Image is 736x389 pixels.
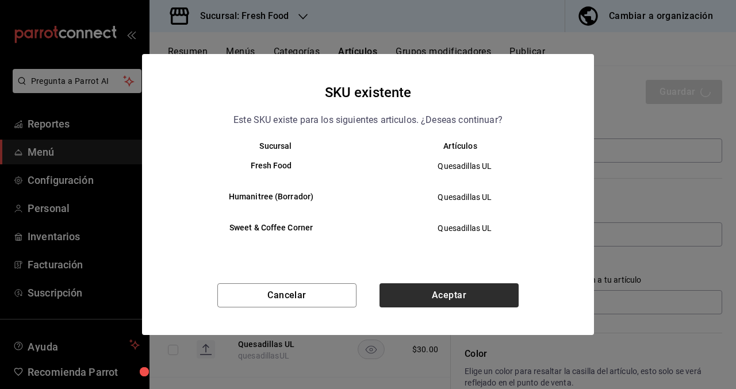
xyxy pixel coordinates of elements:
[378,222,552,234] span: Quesadillas UL
[233,113,503,128] p: Este SKU existe para los siguientes articulos. ¿Deseas continuar?
[183,191,359,203] h6: Humanitree (Borrador)
[325,82,412,103] h4: SKU existente
[378,191,552,203] span: Quesadillas UL
[379,283,519,307] button: Aceptar
[183,160,359,172] h6: Fresh Food
[165,141,368,151] th: Sucursal
[378,160,552,172] span: Quesadillas UL
[217,283,356,307] button: Cancelar
[183,222,359,234] h6: Sweet & Coffee Corner
[368,141,571,151] th: Artículos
